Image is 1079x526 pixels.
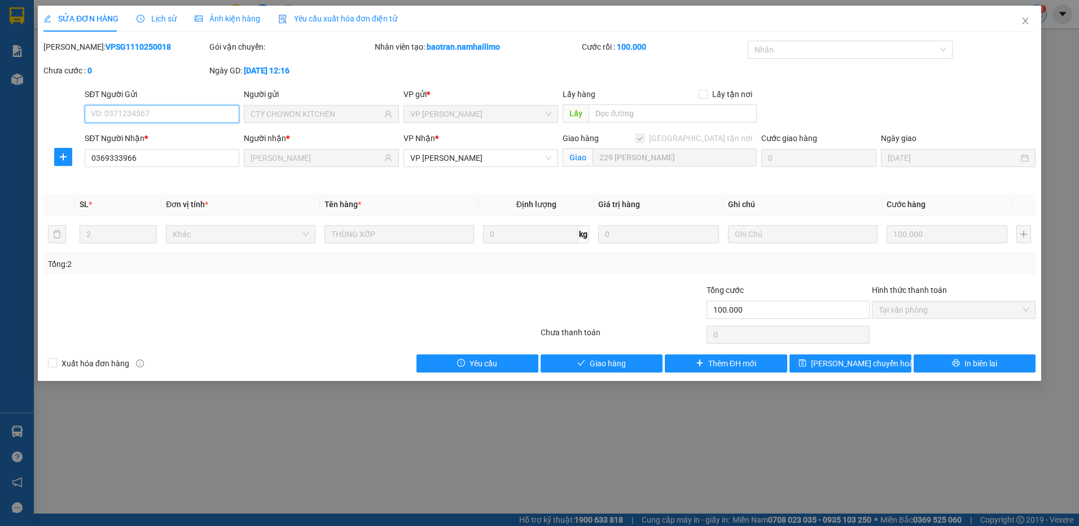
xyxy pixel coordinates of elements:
div: VP gửi [403,88,558,100]
span: VP Phan Thiết [410,150,551,166]
input: 0 [887,225,1007,243]
div: SĐT Người Nhận [85,132,239,144]
span: [GEOGRAPHIC_DATA] tận nơi [644,132,757,144]
span: Yêu cầu xuất hóa đơn điện tử [278,14,397,23]
b: 100.000 [617,42,646,51]
button: Close [1010,6,1041,37]
span: Giao hàng [590,357,626,370]
b: 0 [87,66,92,75]
span: Cước hàng [887,200,926,209]
div: Gói vận chuyển: [209,41,373,53]
button: printerIn biên lai [914,354,1036,372]
span: Khác [173,226,309,243]
input: Giao tận nơi [593,148,757,166]
b: baotran.namhailimo [427,42,500,51]
button: save[PERSON_NAME] chuyển hoàn [789,354,911,372]
label: Ngày giao [881,134,916,143]
input: Cước giao hàng [761,149,876,167]
span: Nhận: [108,11,135,23]
b: VPSG1110250018 [106,42,171,51]
div: CHỊ QUYÊN NT [108,37,222,50]
span: plus [55,152,72,161]
span: Gửi: [10,11,27,23]
span: Lấy [563,104,589,122]
span: user [384,110,392,118]
div: Chưa cước : [43,64,207,77]
span: edit [43,15,51,23]
span: Đơn vị tính [166,200,208,209]
span: Ảnh kiện hàng [195,14,260,23]
span: Tên hàng [324,200,361,209]
span: In biên lai [964,357,997,370]
span: save [799,359,806,368]
label: Cước giao hàng [761,134,817,143]
span: Tổng cước [707,286,744,295]
div: Chưa thanh toán [539,326,705,346]
div: [PERSON_NAME]: [43,41,207,53]
span: SL [80,200,89,209]
input: VD: Bàn, Ghế [324,225,474,243]
div: Ngày GD: [209,64,373,77]
div: VP [PERSON_NAME] [10,10,100,37]
span: plus [696,359,704,368]
span: Định lượng [516,200,556,209]
span: clock-circle [137,15,144,23]
span: Tại văn phòng [879,301,1029,318]
span: kg [578,225,589,243]
span: Lấy hàng [563,90,595,99]
span: user [384,154,392,162]
input: Ngày giao [888,152,1019,164]
span: Xuất hóa đơn hàng [57,357,134,370]
div: 50.000 [8,73,102,86]
span: Yêu cầu [470,357,497,370]
div: SĐT Người Gửi [85,88,239,100]
img: icon [278,15,287,24]
input: 0 [598,225,719,243]
span: Thêm ĐH mới [708,357,756,370]
span: Giao hàng [563,134,599,143]
button: checkGiao hàng [541,354,663,372]
th: Ghi chú [723,194,882,216]
span: info-circle [136,360,144,367]
span: Lấy tận nơi [708,88,757,100]
input: Dọc đường [589,104,757,122]
button: exclamation-circleYêu cầu [416,354,538,372]
span: Lịch sử [137,14,177,23]
div: Người gửi [244,88,398,100]
label: Hình thức thanh toán [872,286,947,295]
input: Tên người nhận [251,152,381,164]
span: picture [195,15,203,23]
div: VP [GEOGRAPHIC_DATA] [108,10,222,37]
b: [DATE] 12:16 [244,66,290,75]
span: Giao [563,148,593,166]
span: close [1021,16,1030,25]
input: Tên người gửi [251,108,381,120]
button: plusThêm ĐH mới [665,354,787,372]
span: SỬA ĐƠN HÀNG [43,14,119,23]
span: exclamation-circle [457,359,465,368]
div: 0935700998 [108,50,222,66]
button: plus [1016,225,1031,243]
button: delete [48,225,66,243]
div: Nhân viên tạo: [375,41,580,53]
div: Cước rồi : [582,41,745,53]
span: check [577,359,585,368]
span: VP Nhận [403,134,435,143]
div: 0898949944 [10,50,100,66]
input: Ghi Chú [728,225,878,243]
span: CR : [8,74,26,86]
span: printer [952,359,960,368]
span: [PERSON_NAME] chuyển hoàn [811,357,918,370]
div: CTY Đầm Sen [10,37,100,50]
div: Tổng: 2 [48,258,416,270]
span: VP Phạm Ngũ Lão [410,106,551,122]
span: Giá trị hàng [598,200,640,209]
div: Người nhận [244,132,398,144]
button: plus [54,148,72,166]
